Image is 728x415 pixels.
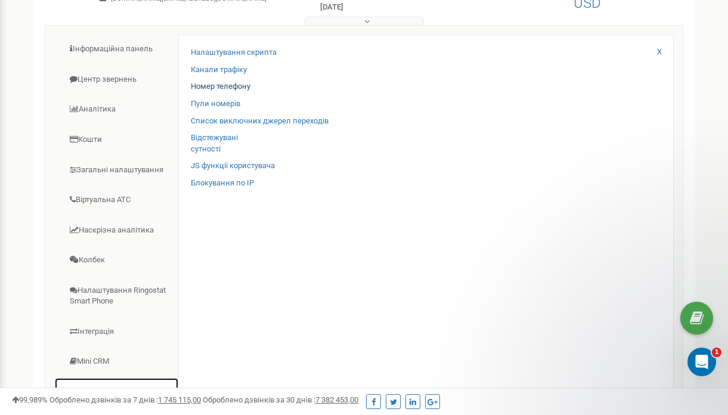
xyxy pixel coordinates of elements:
[54,95,179,124] a: Аналiтика
[687,348,716,376] iframe: Intercom live chat
[54,317,179,346] a: Інтеграція
[191,81,250,92] a: Номер телефону
[54,185,179,215] a: Віртуальна АТС
[191,178,254,189] a: Блокування по IP
[191,160,275,172] a: JS функції користувача
[54,216,179,245] a: Наскрізна аналітика
[54,347,179,376] a: Mini CRM
[54,65,179,94] a: Центр звернень
[191,116,329,127] a: Список виключних джерел переходів
[49,395,201,404] span: Оброблено дзвінків за 7 днів :
[54,377,179,407] a: [PERSON_NAME]
[657,47,662,58] a: X
[191,98,240,110] a: Пули номерів
[712,348,721,357] span: 1
[191,64,247,76] a: Канали трафіку
[158,395,201,404] u: 1 745 115,00
[54,35,179,64] a: Інформаційна панель
[12,395,48,404] span: 99,989%
[203,395,358,404] span: Оброблено дзвінків за 30 днів :
[54,276,179,316] a: Налаштування Ringostat Smart Phone
[191,132,238,154] a: Відстежуванісутності
[54,125,179,154] a: Кошти
[191,47,277,58] a: Налаштування скрипта
[54,156,179,185] a: Загальні налаштування
[54,246,179,275] a: Колбек
[315,395,358,404] u: 7 382 453,00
